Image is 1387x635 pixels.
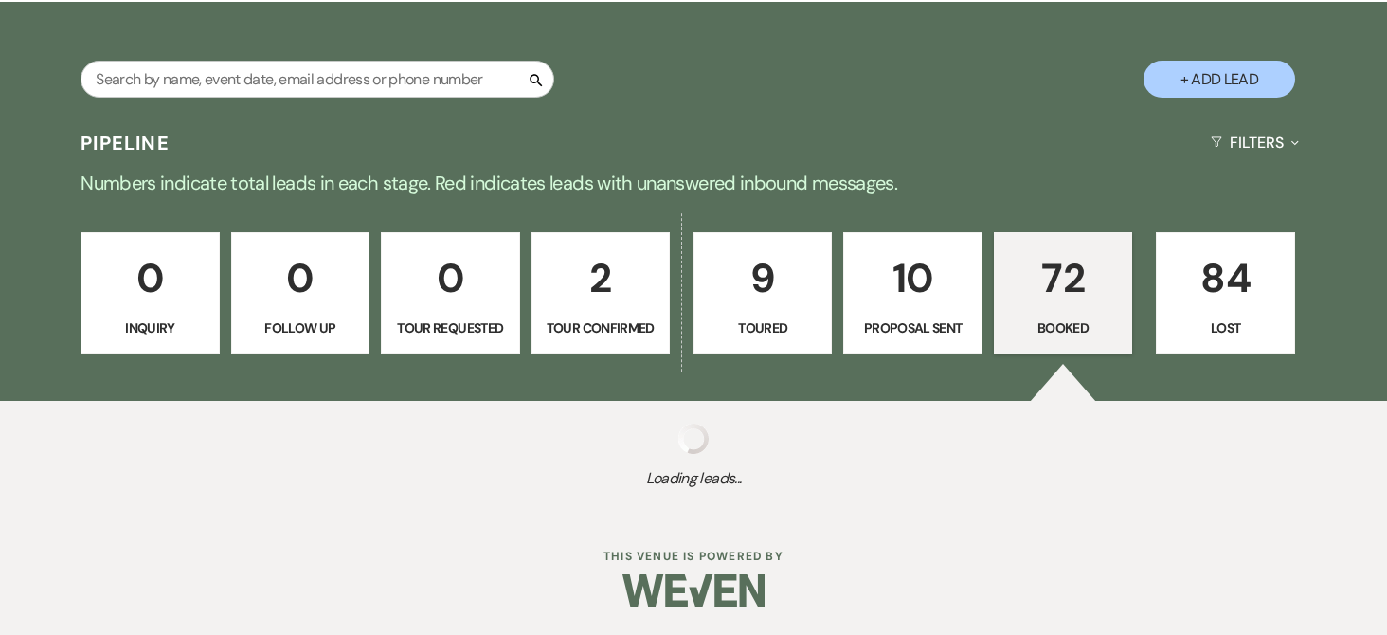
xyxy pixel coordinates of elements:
[856,246,969,310] p: 10
[678,424,709,454] img: loading spinner
[11,168,1376,198] p: Numbers indicate total leads in each stage. Red indicates leads with unanswered inbound messages.
[93,317,207,338] p: Inquiry
[994,232,1132,354] a: 72Booked
[81,61,554,98] input: Search by name, event date, email address or phone number
[1168,246,1282,310] p: 84
[381,232,519,354] a: 0Tour Requested
[693,232,832,354] a: 9Toured
[393,246,507,310] p: 0
[1144,61,1295,98] button: + Add Lead
[531,232,670,354] a: 2Tour Confirmed
[856,317,969,338] p: Proposal Sent
[1156,232,1294,354] a: 84Lost
[81,232,219,354] a: 0Inquiry
[81,130,170,156] h3: Pipeline
[706,317,820,338] p: Toured
[1006,317,1120,338] p: Booked
[706,246,820,310] p: 9
[93,246,207,310] p: 0
[1203,118,1306,168] button: Filters
[1006,246,1120,310] p: 72
[544,246,657,310] p: 2
[393,317,507,338] p: Tour Requested
[243,317,357,338] p: Follow Up
[1168,317,1282,338] p: Lost
[544,317,657,338] p: Tour Confirmed
[843,232,982,354] a: 10Proposal Sent
[69,467,1318,490] span: Loading leads...
[231,232,369,354] a: 0Follow Up
[243,246,357,310] p: 0
[622,557,765,624] img: Weven Logo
